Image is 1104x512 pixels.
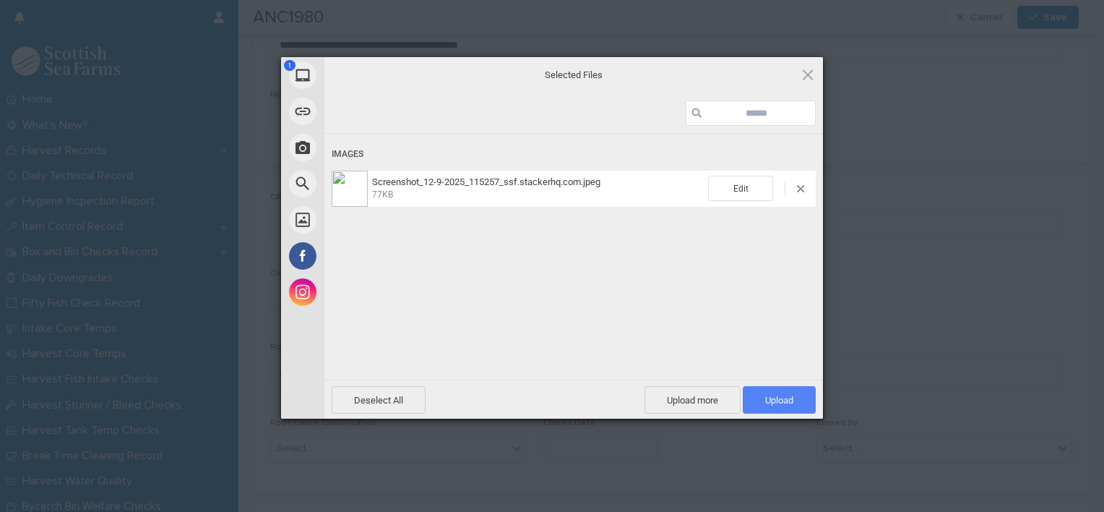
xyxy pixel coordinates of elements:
[284,60,296,71] span: 1
[372,176,600,187] span: Screenshot_12-9-2025_115257_ssf.stackerhq.com.jpeg
[372,189,393,200] span: 77KB
[708,176,773,201] span: Edit
[743,386,816,414] span: Upload
[332,171,368,207] img: f2a1043c-f041-4fb1-8399-fd23e40d1468
[281,57,454,93] div: My Device
[332,141,816,168] div: Images
[281,238,454,274] div: Facebook
[281,274,454,310] div: Instagram
[429,69,718,82] span: Selected Files
[281,93,454,129] div: Link (URL)
[644,386,741,414] span: Upload more
[281,129,454,166] div: Take Photo
[765,395,793,406] span: Upload
[332,386,426,414] span: Deselect All
[281,202,454,238] div: Unsplash
[281,166,454,202] div: Web Search
[368,176,708,200] span: Screenshot_12-9-2025_115257_ssf.stackerhq.com.jpeg
[800,67,816,82] span: Click here or hit ESC to close picker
